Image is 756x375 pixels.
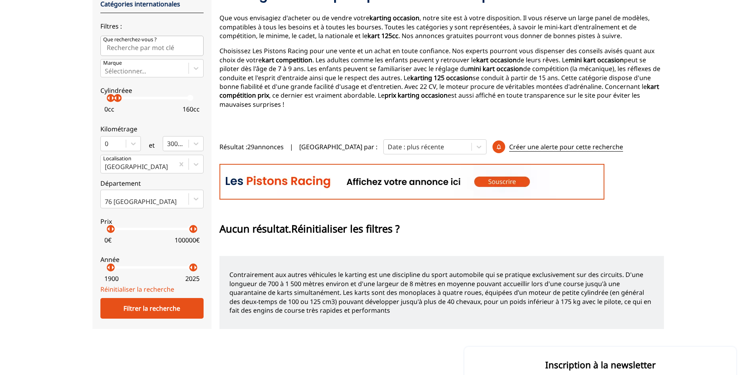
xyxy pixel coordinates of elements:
input: 300000 [167,140,169,147]
p: 0 cc [104,105,114,113]
p: 100000 € [175,236,200,244]
p: arrow_right [115,93,124,103]
p: 160 cc [183,105,200,113]
p: Inscription à la newsletter [484,359,716,371]
p: Aucun résultat. [219,222,400,236]
p: arrow_left [187,263,196,272]
div: Filtrer la recherche [100,298,204,319]
span: Réinitialiser les filtres ? [291,222,400,236]
p: arrow_right [108,263,117,272]
p: 2025 [185,274,200,283]
p: Contrairement aux autres véhicules le karting est une discipline du sport automobile qui se prati... [229,270,654,315]
p: arrow_left [104,224,113,234]
p: arrow_right [190,224,200,234]
p: arrow_right [108,224,117,234]
p: Filtres : [100,22,204,31]
p: Que recherchez-vous ? [103,36,157,43]
span: | [290,142,293,151]
a: Réinitialiser la recherche [100,285,174,294]
strong: kart occasion [476,56,517,64]
p: Créer une alerte pour cette recherche [509,142,623,152]
p: Localisation [103,155,131,162]
p: arrow_left [111,93,120,103]
p: et [149,141,155,150]
p: Kilométrage [100,125,204,133]
p: Année [100,255,204,264]
p: [GEOGRAPHIC_DATA] par : [299,142,377,151]
p: arrow_right [108,93,117,103]
strong: mini kart occasion [569,56,624,64]
p: arrow_right [190,263,200,272]
input: 0 [105,140,106,147]
p: 0 € [104,236,112,244]
strong: mini kart occasion [468,64,523,73]
p: Cylindréee [100,86,204,95]
p: Choisissez Les Pistons Racing pour une vente et un achat en toute confiance. Nos experts pourront... [219,46,664,109]
p: Département [100,179,204,188]
p: Marque [103,60,122,67]
strong: kart compétition prix [219,82,659,100]
strong: prix karting occasion [385,91,448,100]
strong: karting 125 occasion [410,73,473,82]
p: arrow_left [104,93,113,103]
strong: karting occasion [369,13,419,22]
p: 1900 [104,274,119,283]
span: Résultat : 29 annonces [219,142,284,151]
p: arrow_left [104,263,113,272]
strong: kart 125cc [367,31,398,40]
strong: kart competition [262,56,312,64]
p: Que vous envisagiez d'acheter ou de vendre votre , notre site est à votre disposition. Il vous ré... [219,13,664,40]
input: Que recherchez-vous ? [100,36,204,56]
p: arrow_left [187,224,196,234]
input: MarqueSélectionner... [105,67,106,75]
p: Prix [100,217,204,226]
